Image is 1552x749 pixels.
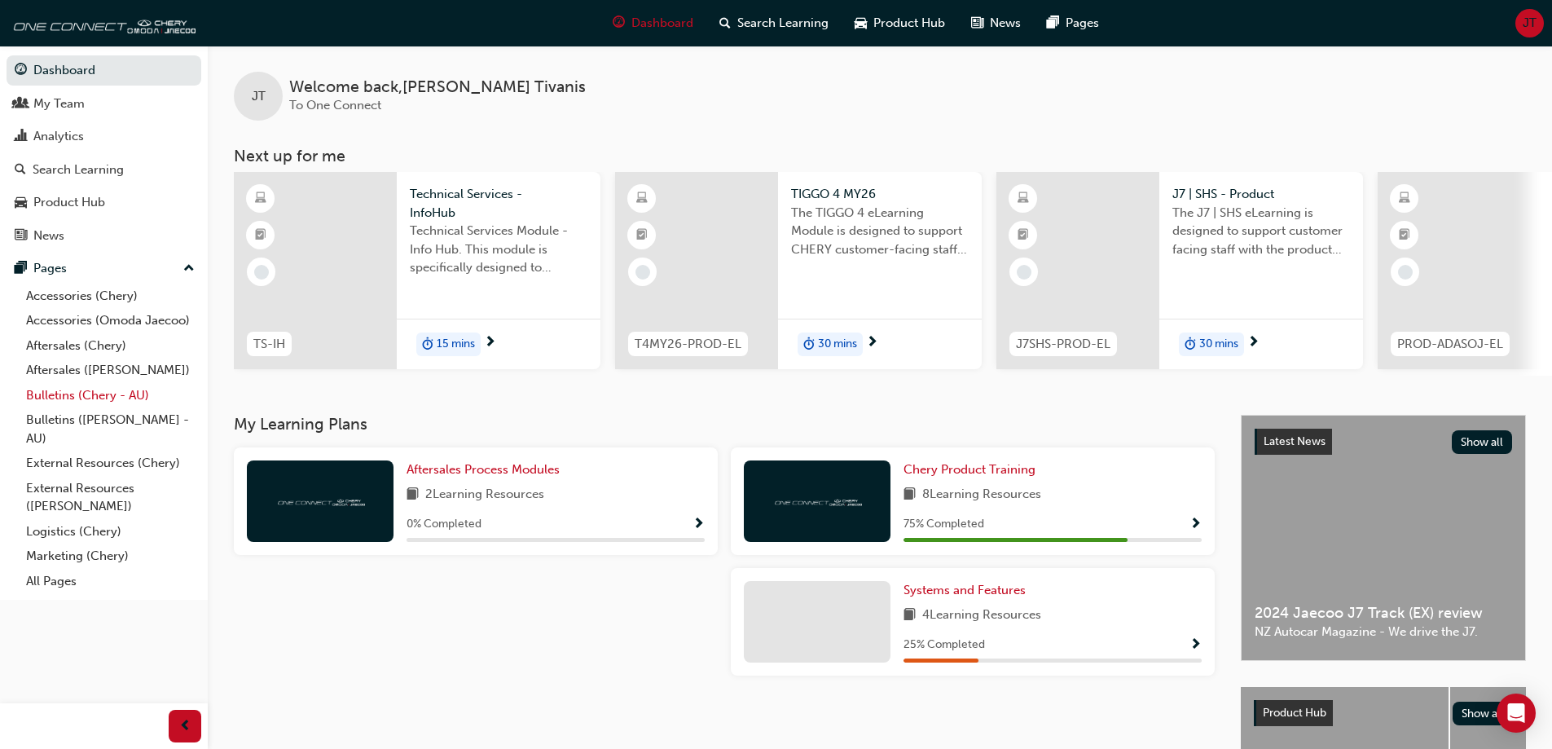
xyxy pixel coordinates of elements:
div: News [33,227,64,245]
button: Show all [1453,702,1514,725]
span: JT [1523,14,1537,33]
a: Analytics [7,121,201,152]
a: Accessories (Chery) [20,284,201,309]
span: learningRecordVerb_NONE-icon [1398,265,1413,280]
span: Show Progress [1189,518,1202,532]
img: oneconnect [772,493,862,509]
span: guage-icon [613,13,625,33]
span: prev-icon [179,716,191,737]
div: Search Learning [33,161,124,179]
span: news-icon [15,229,27,244]
span: booktick-icon [1399,225,1410,246]
span: TIGGO 4 MY26 [791,185,969,204]
a: Logistics (Chery) [20,519,201,544]
span: learningResourceType_ELEARNING-icon [636,188,648,209]
span: news-icon [971,13,983,33]
span: Welcome back , [PERSON_NAME] Tivanis [289,78,586,97]
a: Aftersales Process Modules [407,460,566,479]
span: 2024 Jaecoo J7 Track (EX) review [1255,604,1512,623]
span: duration-icon [422,334,433,355]
span: booktick-icon [255,225,266,246]
span: 8 Learning Resources [922,485,1041,505]
span: 30 mins [1199,335,1238,354]
div: Analytics [33,127,84,146]
div: Open Intercom Messenger [1497,694,1536,733]
span: T4MY26-PROD-EL [635,335,741,354]
span: PROD-ADASOJ-EL [1397,335,1503,354]
span: car-icon [855,13,867,33]
span: Technical Services Module - Info Hub. This module is specifically designed to address the require... [410,222,587,277]
span: Product Hub [873,14,945,33]
span: learningRecordVerb_NONE-icon [635,265,650,280]
a: Marketing (Chery) [20,544,201,569]
span: Show Progress [1189,638,1202,653]
a: External Resources (Chery) [20,451,201,476]
span: learningRecordVerb_NONE-icon [1017,265,1031,280]
a: news-iconNews [958,7,1034,40]
h3: My Learning Plans [234,415,1215,434]
a: oneconnect [8,7,196,39]
button: Pages [7,253,201,284]
a: guage-iconDashboard [600,7,706,40]
span: The J7 | SHS eLearning is designed to support customer facing staff with the product and sales in... [1172,204,1350,259]
span: learningRecordVerb_NONE-icon [254,265,269,280]
a: Dashboard [7,55,201,86]
button: DashboardMy TeamAnalyticsSearch LearningProduct HubNews [7,52,201,253]
span: Search Learning [737,14,829,33]
span: Latest News [1264,434,1326,448]
span: next-icon [1247,336,1260,350]
span: 4 Learning Resources [922,606,1041,626]
span: next-icon [866,336,878,350]
span: Dashboard [631,14,693,33]
span: people-icon [15,97,27,112]
a: Latest NewsShow all [1255,429,1512,455]
span: book-icon [904,485,916,505]
a: Chery Product Training [904,460,1042,479]
span: duration-icon [803,334,815,355]
a: Systems and Features [904,581,1032,600]
span: book-icon [904,606,916,626]
a: Aftersales ([PERSON_NAME]) [20,358,201,383]
button: Show Progress [1189,635,1202,655]
a: J7SHS-PROD-ELJ7 | SHS - ProductThe J7 | SHS eLearning is designed to support customer facing staf... [996,172,1363,369]
a: Latest NewsShow all2024 Jaecoo J7 Track (EX) reviewNZ Autocar Magazine - We drive the J7. [1241,415,1526,661]
span: 2 Learning Resources [425,485,544,505]
span: duration-icon [1185,334,1196,355]
a: Search Learning [7,155,201,185]
span: 0 % Completed [407,515,481,534]
a: Bulletins (Chery - AU) [20,383,201,408]
span: learningResourceType_ELEARNING-icon [1018,188,1029,209]
a: Product Hub [7,187,201,218]
a: All Pages [20,569,201,594]
span: 15 mins [437,335,475,354]
a: pages-iconPages [1034,7,1112,40]
div: Pages [33,259,67,278]
span: 25 % Completed [904,636,985,654]
img: oneconnect [275,493,365,509]
span: learningResourceType_ELEARNING-icon [255,188,266,209]
span: To One Connect [289,98,381,112]
span: J7SHS-PROD-EL [1016,335,1110,354]
a: T4MY26-PROD-ELTIGGO 4 MY26The TIGGO 4 eLearning Module is designed to support CHERY customer-faci... [615,172,982,369]
div: My Team [33,95,85,113]
span: News [990,14,1021,33]
span: guage-icon [15,64,27,78]
a: Accessories (Omoda Jaecoo) [20,308,201,333]
span: Technical Services - InfoHub [410,185,587,222]
a: Aftersales (Chery) [20,333,201,359]
span: car-icon [15,196,27,210]
span: booktick-icon [1018,225,1029,246]
span: TS-IH [253,335,285,354]
a: Product HubShow all [1254,700,1513,726]
span: 75 % Completed [904,515,984,534]
button: JT [1515,9,1544,37]
span: The TIGGO 4 eLearning Module is designed to support CHERY customer-facing staff with the product ... [791,204,969,259]
a: My Team [7,89,201,119]
span: pages-icon [15,262,27,276]
span: next-icon [484,336,496,350]
a: Bulletins ([PERSON_NAME] - AU) [20,408,201,451]
a: car-iconProduct Hub [842,7,958,40]
span: Chery Product Training [904,462,1035,477]
a: search-iconSearch Learning [706,7,842,40]
span: NZ Autocar Magazine - We drive the J7. [1255,623,1512,641]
